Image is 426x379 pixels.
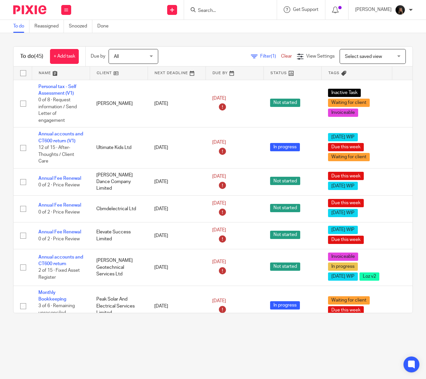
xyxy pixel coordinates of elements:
span: [DATE] WIP [328,182,358,190]
span: Due this week [328,306,364,314]
span: [DATE] [212,174,226,179]
span: Loz v2 [359,272,379,281]
span: Due this week [328,143,364,151]
span: [DATE] WIP [328,226,358,234]
span: [DATE] [212,228,226,233]
span: 3 of 6 · Remaining unreconciled transactions [38,304,75,322]
td: [PERSON_NAME] Geotechnical Services Ltd [90,249,148,286]
span: [DATE] [212,201,226,206]
span: All [114,54,119,59]
img: 455A9867.jpg [395,5,405,15]
td: [DATE] [148,249,206,286]
a: Annual accounts and CT600 return (V1) [38,132,83,143]
span: 0 of 2 · Price Review [38,183,80,187]
span: Not started [270,262,300,271]
h1: To do [20,53,43,60]
span: (45) [34,54,43,59]
a: Snoozed [69,20,92,33]
td: [DATE] [148,80,206,127]
a: Clear [281,54,292,59]
a: Annual Fee Renewal [38,176,81,181]
td: [DATE] [148,127,206,168]
span: Get Support [293,7,318,12]
span: [DATE] WIP [328,133,358,141]
span: [DATE] WIP [328,209,358,217]
a: Done [97,20,114,33]
a: Annual Fee Renewal [38,230,81,234]
span: Waiting for client [328,153,370,161]
a: Reassigned [34,20,64,33]
span: View Settings [306,54,335,59]
span: 0 of 2 · Price Review [38,237,80,241]
td: Cbmdelectrical Ltd [90,195,148,222]
span: Select saved view [345,54,382,59]
span: In progress [270,301,300,309]
td: [DATE] [148,195,206,222]
span: 2 of 15 · Fixed Asset Register [38,268,80,280]
span: [DATE] [212,140,226,145]
span: Waiting for client [328,99,370,107]
td: [PERSON_NAME] [90,80,148,127]
span: Not started [270,99,300,107]
a: Annual Fee Renewal [38,203,81,208]
span: Not started [270,231,300,239]
span: [DATE] WIP [328,272,358,281]
td: [DATE] [148,222,206,249]
a: Monthly Bookkeeping [38,290,66,302]
span: Invoiceable [328,253,358,261]
span: (1) [271,54,276,59]
input: Search [197,8,257,14]
span: [DATE] [212,260,226,264]
span: Tags [328,71,340,75]
img: Pixie [13,5,46,14]
span: Not started [270,204,300,212]
span: In progress [270,143,300,151]
span: Not started [270,177,300,185]
span: 0 of 8 · Request information / Send Letter of engagement [38,98,77,123]
a: To do [13,20,29,33]
a: + Add task [50,49,79,64]
span: Due this week [328,172,364,180]
span: Inactive Task [328,89,361,97]
td: [DATE] [148,168,206,195]
span: In progress [328,262,358,271]
span: [DATE] [212,96,226,101]
td: Peak Solar And Electrical Services Limited [90,286,148,326]
p: [PERSON_NAME] [355,6,392,13]
td: Elevate Success Limited [90,222,148,249]
span: 0 of 2 · Price Review [38,210,80,214]
span: Due this week [328,236,364,244]
span: [DATE] [212,299,226,303]
span: Invoiceable [328,109,358,117]
span: 12 of 15 · After-Thoughts / Client Care [38,145,74,164]
span: Waiting for client [328,296,370,305]
span: Filter [260,54,281,59]
span: Due this week [328,199,364,207]
a: Annual accounts and CT600 return [38,255,83,266]
td: [DATE] [148,286,206,326]
td: [PERSON_NAME] Dance Company Limited [90,168,148,195]
a: Personal tax - Self Assessment (V1) [38,84,76,96]
p: Due by [91,53,105,60]
td: Ultimate Kids Ltd [90,127,148,168]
